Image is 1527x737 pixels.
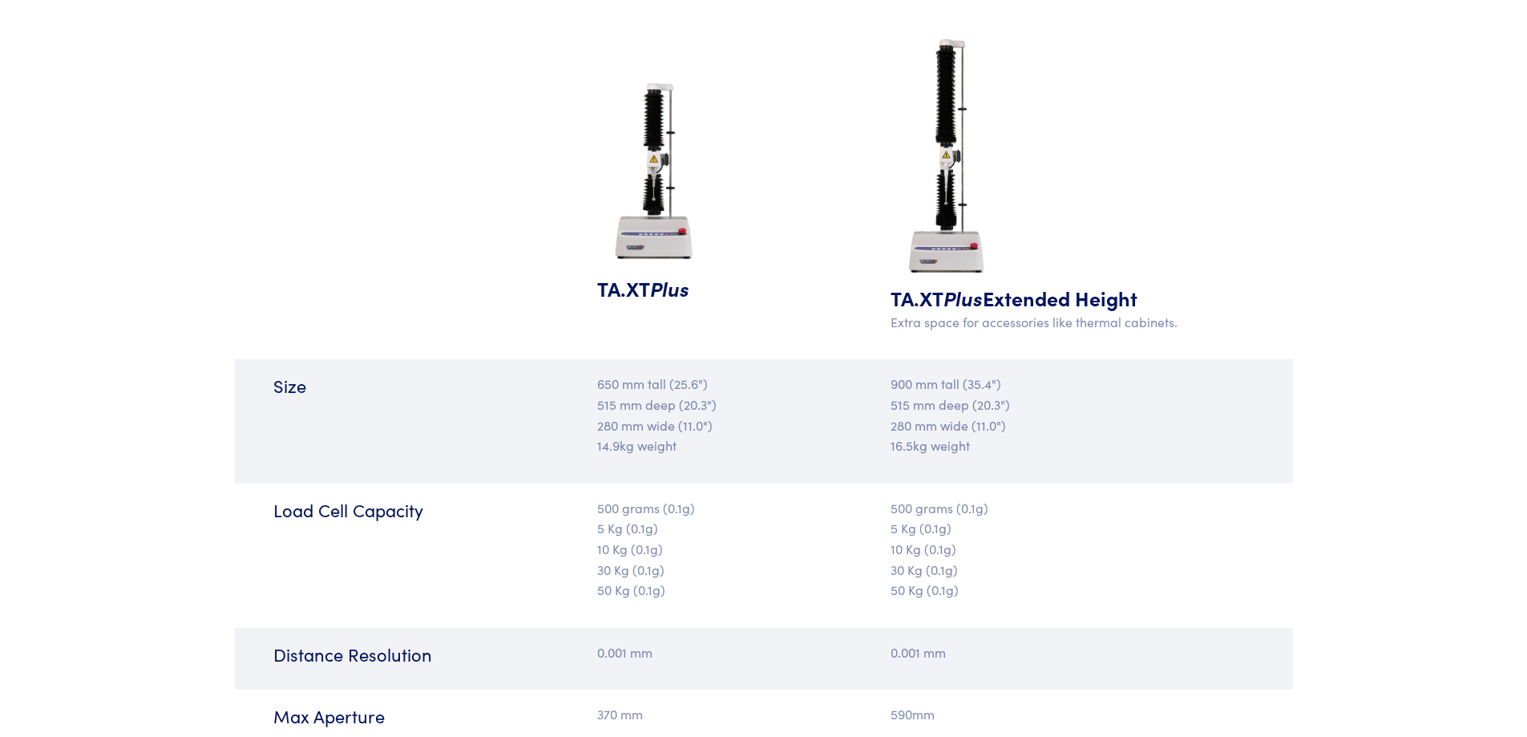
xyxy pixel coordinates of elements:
[891,312,1195,333] p: Extra space for accessories like thermal cabinets.
[597,374,754,456] p: 650 mm tall (25.6") 515 mm deep (20.3") 280 mm wide (11.0") 14.9kg weight
[891,284,1195,312] h5: TA.XT Extended Height
[891,704,1195,725] p: 590mm
[650,274,689,302] span: Plus
[273,374,578,399] h6: Size
[597,274,754,302] h5: TA.XT
[597,498,754,601] p: 500 grams (0.1g) 5 Kg (0.1g) 10 Kg (0.1g) 30 Kg (0.1g) 50 Kg (0.1g)
[891,642,1195,663] p: 0.001 mm
[597,704,754,725] p: 370 mm
[273,498,578,523] h6: Load Cell Capacity
[891,31,1005,284] img: ta-xt-plus-extended-height.jpg
[597,74,713,274] img: ta-xt-plus-analyzer.jpg
[597,642,754,663] p: 0.001 mm
[891,374,1195,456] p: 900 mm tall (35.4") 515 mm deep (20.3") 280 mm wide (11.0") 16.5kg weight
[891,498,1195,601] p: 500 grams (0.1g) 5 Kg (0.1g) 10 Kg (0.1g) 30 Kg (0.1g) 50 Kg (0.1g)
[273,642,578,667] h6: Distance Resolution
[273,704,578,729] h6: Max Aperture
[943,284,983,312] span: Plus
